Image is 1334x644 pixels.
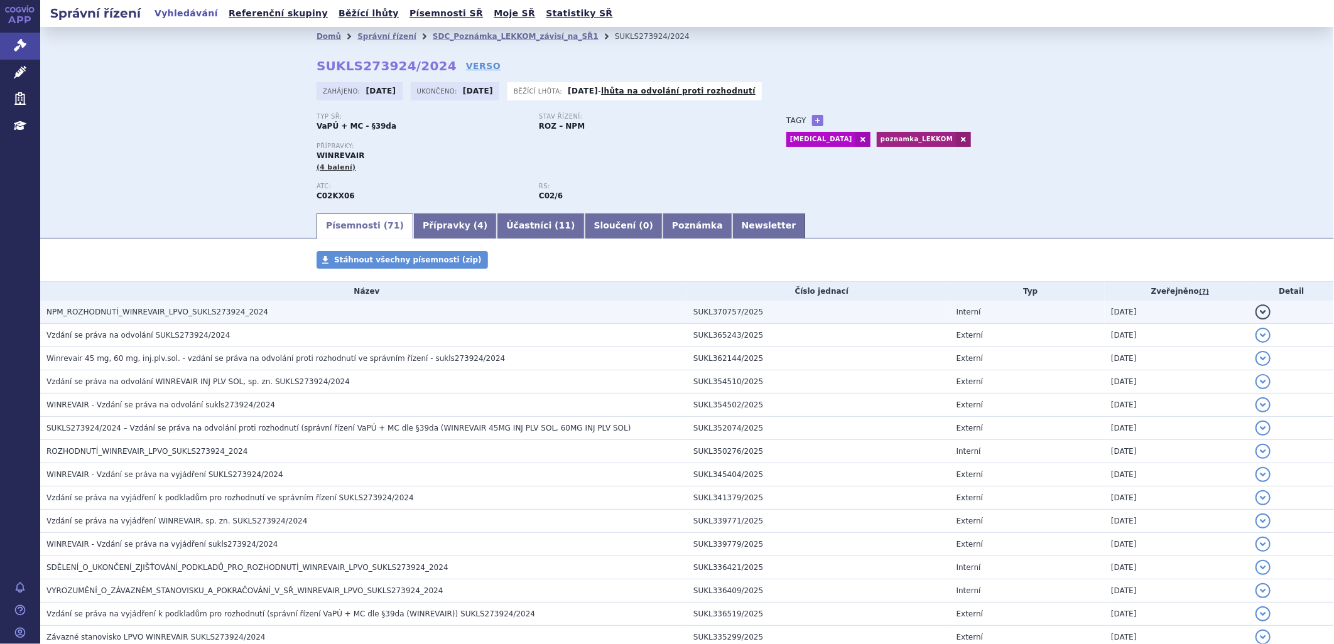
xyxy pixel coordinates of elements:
span: SDĚLENÍ_O_UKONČENÍ_ZJIŠŤOVÁNÍ_PODKLADŮ_PRO_ROZHODNUTÍ_WINREVAIR_LPVO_SUKLS273924_2024 [46,563,448,572]
td: [DATE] [1105,347,1249,370]
span: Externí [957,540,983,549]
a: [MEDICAL_DATA] [786,132,855,147]
span: VYROZUMĚNÍ_O_ZÁVAZNÉM_STANOVISKU_A_POKRAČOVÁNÍ_V_SŘ_WINREVAIR_LPVO_SUKLS273924_2024 [46,586,443,595]
td: SUKL350276/2025 [687,440,950,463]
span: Vzdání se práva na vyjádření k podkladům pro rozhodnutí ve správním řízení SUKLS273924/2024 [46,493,414,502]
button: detail [1255,397,1271,412]
span: Vzdání se práva na vyjádření k podkladům pro rozhodnutí (správní řízení VaPÚ + MC dle §39da (WINR... [46,609,535,618]
td: SUKL339779/2025 [687,533,950,556]
strong: [DATE] [568,87,598,95]
span: Externí [957,633,983,641]
li: SUKLS273924/2024 [615,27,706,46]
a: SDC_Poznámka_LEKKOM_závisí_na_SŘ1 [433,32,599,41]
button: detail [1255,490,1271,505]
a: poznamka_LEKKOM [877,132,956,147]
span: 71 [388,220,399,230]
span: Externí [957,493,983,502]
button: detail [1255,421,1271,436]
strong: sotatercept [539,191,563,200]
a: Domů [317,32,341,41]
strong: SUKLS273924/2024 [317,58,457,73]
a: lhůta na odvolání proti rozhodnutí [601,87,756,95]
span: Interní [957,563,981,572]
span: 4 [477,220,484,230]
span: Zahájeno: [323,86,362,96]
th: Číslo jednací [687,282,950,301]
td: SUKL336421/2025 [687,556,950,579]
span: Externí [957,609,983,618]
h3: Tagy [786,113,806,128]
p: Přípravky: [317,142,761,150]
a: Poznámka [663,213,732,239]
a: Stáhnout všechny písemnosti (zip) [317,251,488,269]
a: Písemnosti SŘ [406,5,487,22]
p: RS: [539,183,749,190]
span: Externí [957,400,983,409]
span: Externí [957,470,983,479]
button: detail [1255,304,1271,319]
td: SUKL354502/2025 [687,394,950,417]
td: [DATE] [1105,486,1249,510]
span: 0 [643,220,649,230]
a: Přípravky (4) [413,213,497,239]
td: SUKL345404/2025 [687,463,950,486]
p: Stav řízení: [539,113,749,121]
span: WINREVAIR - Vzdání se práva na vyjádření SUKLS273924/2024 [46,470,283,479]
span: Běžící lhůta: [514,86,565,96]
p: Typ SŘ: [317,113,526,121]
span: 11 [559,220,571,230]
span: Vzdání se práva na vyjádření WINREVAIR, sp. zn. SUKLS273924/2024 [46,517,307,525]
th: Typ [950,282,1105,301]
a: Moje SŘ [490,5,539,22]
td: [DATE] [1105,324,1249,347]
span: Externí [957,424,983,432]
td: SUKL352074/2025 [687,417,950,440]
td: [DATE] [1105,463,1249,486]
span: Interní [957,586,981,595]
strong: [DATE] [463,87,493,95]
span: WINREVAIR - Vzdání se práva na odvolání sukls273924/2024 [46,400,275,409]
td: [DATE] [1105,394,1249,417]
span: SUKLS273924/2024 – Vzdání se práva na odvolání proti rozhodnutí (správní řízení VaPÚ + MC dle §39... [46,424,631,432]
span: Externí [957,354,983,363]
p: - [568,86,756,96]
span: Závazné stanovisko LPVO WINREVAIR SUKLS273924/2024 [46,633,266,641]
button: detail [1255,351,1271,366]
td: [DATE] [1105,510,1249,533]
span: Interní [957,447,981,456]
a: Písemnosti (71) [317,213,413,239]
td: [DATE] [1105,579,1249,603]
a: Referenční skupiny [225,5,332,22]
span: Interní [957,308,981,316]
strong: [DATE] [366,87,396,95]
button: detail [1255,374,1271,389]
span: Ukončeno: [417,86,460,96]
td: SUKL341379/2025 [687,486,950,510]
td: SUKL362144/2025 [687,347,950,370]
td: SUKL336519/2025 [687,603,950,626]
a: Účastníci (11) [497,213,584,239]
td: SUKL365243/2025 [687,324,950,347]
a: VERSO [466,60,501,72]
td: [DATE] [1105,440,1249,463]
button: detail [1255,560,1271,575]
a: Statistiky SŘ [542,5,616,22]
td: [DATE] [1105,417,1249,440]
p: ATC: [317,183,526,190]
td: [DATE] [1105,370,1249,394]
a: Správní řízení [357,32,416,41]
a: Běžící lhůty [335,5,403,22]
span: Externí [957,331,983,340]
span: WINREVAIR - Vzdání se práva na vyjádření sukls273924/2024 [46,540,278,549]
button: detail [1255,328,1271,343]
h2: Správní řízení [40,4,151,22]
td: SUKL336409/2025 [687,579,950,603]
strong: SOTATERCEPT [317,191,355,200]
td: SUKL339771/2025 [687,510,950,533]
span: Externí [957,517,983,525]
td: [DATE] [1105,301,1249,324]
button: detail [1255,583,1271,598]
span: Stáhnout všechny písemnosti (zip) [334,255,482,264]
td: [DATE] [1105,533,1249,556]
a: Vyhledávání [151,5,222,22]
